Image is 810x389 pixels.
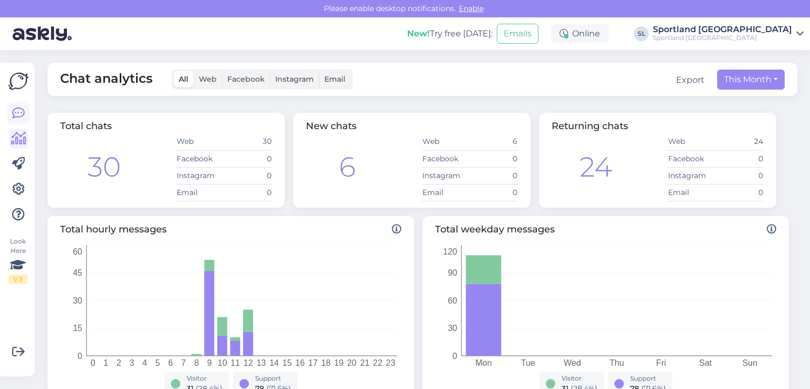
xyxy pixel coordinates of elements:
tspan: 14 [269,358,279,367]
tspan: 90 [448,268,457,277]
td: Email [668,184,716,201]
td: Web [176,133,224,150]
a: Sportland [GEOGRAPHIC_DATA]Sportland [GEOGRAPHIC_DATA] [653,25,804,42]
td: 0 [470,167,518,184]
button: Export [676,74,705,86]
tspan: Wed [564,358,581,367]
tspan: 21 [360,358,370,367]
td: 6 [470,133,518,150]
tspan: 13 [256,358,266,367]
div: 6 [339,147,355,188]
div: Visitor [562,374,597,383]
tspan: 120 [443,247,457,256]
td: 0 [224,150,272,167]
td: Instagram [422,167,470,184]
tspan: 22 [373,358,382,367]
td: Email [422,184,470,201]
tspan: 30 [73,296,82,305]
tspan: Sun [742,358,757,367]
div: Try free [DATE]: [407,27,493,40]
td: Instagram [668,167,716,184]
tspan: 23 [386,358,396,367]
tspan: 60 [73,247,82,256]
tspan: 15 [73,324,82,333]
tspan: 10 [218,358,227,367]
tspan: 45 [73,268,82,277]
div: Support [630,374,666,383]
tspan: 60 [448,296,457,305]
tspan: 7 [181,358,186,367]
td: 0 [716,167,764,184]
tspan: Tue [521,358,535,367]
span: Web [199,74,217,84]
tspan: 8 [194,358,199,367]
span: Chat analytics [60,69,152,90]
tspan: 6 [168,358,173,367]
tspan: 1 [103,358,108,367]
span: Email [324,74,345,84]
span: Facebook [227,74,265,84]
span: Instagram [275,74,314,84]
tspan: 0 [452,351,457,360]
td: 0 [470,184,518,201]
td: 0 [716,150,764,167]
span: Returning chats [552,120,628,132]
tspan: Mon [476,358,492,367]
tspan: 16 [295,358,305,367]
tspan: 3 [129,358,134,367]
div: Sportland [GEOGRAPHIC_DATA] [653,34,792,42]
button: Emails [497,24,538,44]
tspan: 2 [117,358,121,367]
td: 0 [716,184,764,201]
tspan: 20 [347,358,356,367]
tspan: 18 [321,358,331,367]
span: All [179,74,188,84]
div: Look Here [8,237,27,284]
span: Enable [456,4,487,13]
span: Total chats [60,120,112,132]
div: Sportland [GEOGRAPHIC_DATA] [653,25,792,34]
img: Askly Logo [8,71,28,91]
span: Total hourly messages [60,222,401,237]
div: Support [255,374,291,383]
tspan: 5 [156,358,160,367]
tspan: Thu [610,358,624,367]
tspan: 19 [334,358,344,367]
div: SL [634,26,649,41]
tspan: 11 [230,358,240,367]
tspan: Sat [699,358,712,367]
td: Web [422,133,470,150]
tspan: 15 [282,358,292,367]
b: New! [407,28,430,38]
td: Facebook [668,150,716,167]
div: Online [551,24,609,43]
tspan: 12 [244,358,253,367]
span: New chats [306,120,356,132]
div: 1 / 3 [8,275,27,284]
tspan: Fri [656,358,666,367]
td: Facebook [176,150,224,167]
tspan: 0 [78,351,82,360]
td: Facebook [422,150,470,167]
div: 24 [580,147,612,188]
tspan: 30 [448,324,457,333]
td: Instagram [176,167,224,184]
tspan: 17 [308,358,318,367]
button: This Month [717,70,785,90]
td: 24 [716,133,764,150]
td: 0 [224,184,272,201]
td: Web [668,133,716,150]
tspan: 0 [91,358,95,367]
td: 0 [470,150,518,167]
td: 0 [224,167,272,184]
td: 30 [224,133,272,150]
td: Email [176,184,224,201]
div: Visitor [187,374,223,383]
div: 30 [88,147,121,188]
span: Total weekday messages [435,222,776,237]
tspan: 9 [207,358,212,367]
tspan: 4 [142,358,147,367]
